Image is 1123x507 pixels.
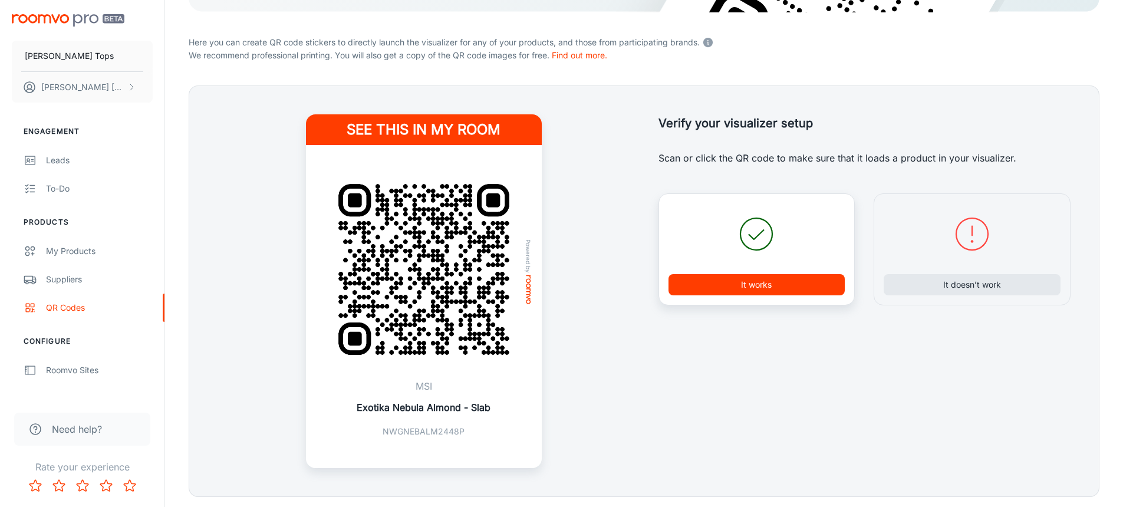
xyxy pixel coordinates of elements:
[46,364,153,377] div: Roomvo Sites
[46,301,153,314] div: QR Codes
[189,49,1099,62] p: We recommend professional printing. You will also get a copy of the QR code images for free.
[9,460,155,474] p: Rate your experience
[357,379,490,393] p: MSI
[552,50,607,60] a: Find out more.
[357,425,490,438] p: NWGNEBALM2448P
[357,400,490,414] p: Exotika Nebula Almond - Slab
[46,245,153,258] div: My Products
[306,114,542,145] h4: See this in my room
[46,182,153,195] div: To-do
[94,474,118,498] button: Rate 4 star
[12,14,124,27] img: Roomvo PRO Beta
[12,41,153,71] button: [PERSON_NAME] Tops
[658,151,1071,165] p: Scan or click the QR code to make sure that it loads a product in your visualizer.
[71,474,94,498] button: Rate 3 star
[24,474,47,498] button: Rate 1 star
[46,273,153,286] div: Suppliers
[189,34,1099,49] p: Here you can create QR code stickers to directly launch the visualizer for any of your products, ...
[306,114,542,468] a: See this in my roomQR Code ExamplePowered byroomvoMSIExotika Nebula Almond - SlabNWGNEBALM2448P
[47,474,71,498] button: Rate 2 star
[658,114,1071,132] h5: Verify your visualizer setup
[118,474,141,498] button: Rate 5 star
[668,274,845,295] button: It works
[526,275,531,304] img: roomvo
[46,154,153,167] div: Leads
[41,81,124,94] p: [PERSON_NAME] [PERSON_NAME]
[522,239,534,273] span: Powered by
[25,50,114,62] p: [PERSON_NAME] Tops
[320,166,528,373] img: QR Code Example
[12,72,153,103] button: [PERSON_NAME] [PERSON_NAME]
[884,274,1061,295] button: It doesn’t work
[52,422,102,436] span: Need help?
